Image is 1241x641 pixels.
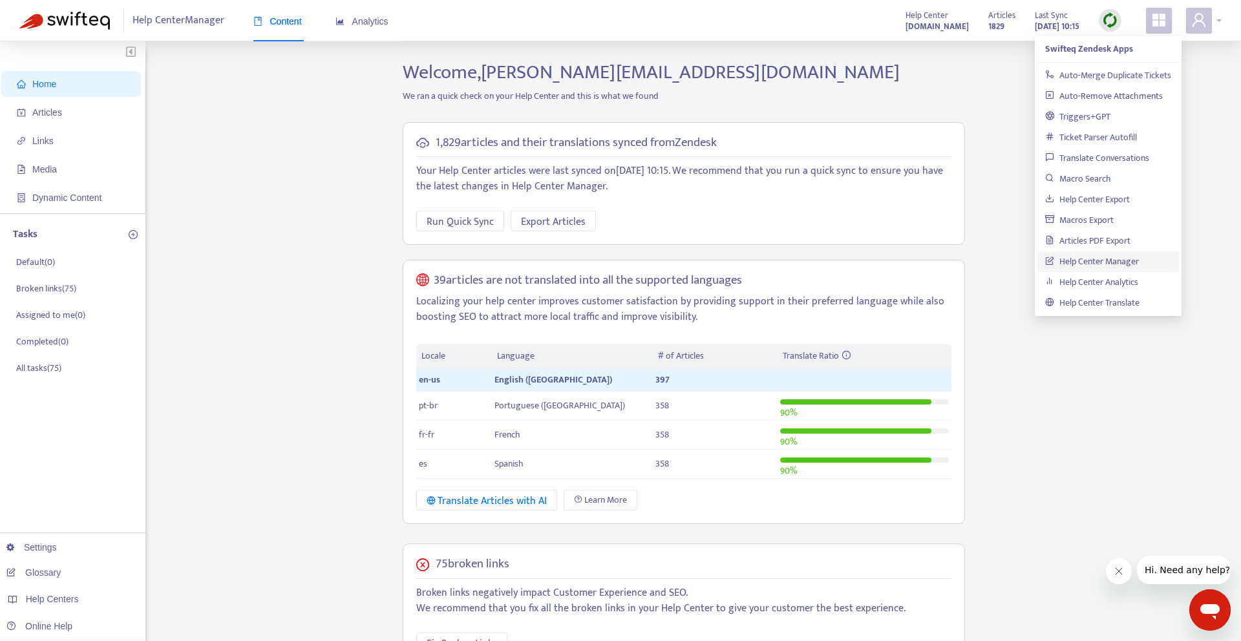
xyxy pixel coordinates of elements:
[1045,233,1130,248] a: Articles PDF Export
[16,361,61,375] p: All tasks ( 75 )
[1151,12,1167,28] span: appstore
[13,227,37,242] p: Tasks
[335,16,388,26] span: Analytics
[416,211,504,231] button: Run Quick Sync
[32,164,57,174] span: Media
[1045,89,1163,103] a: Auto-Remove Attachments
[6,567,61,578] a: Glossary
[988,19,1004,34] strong: 1829
[419,398,438,413] span: pt-br
[780,434,797,449] span: 90 %
[1045,295,1140,310] a: Help Center Translate
[16,335,69,348] p: Completed ( 0 )
[1137,556,1231,584] iframe: Message from company
[783,349,946,363] div: Translate Ratio
[521,214,586,230] span: Export Articles
[16,255,55,269] p: Default ( 0 )
[1045,254,1139,269] a: Help Center Manager
[655,372,670,387] span: 397
[416,558,429,571] span: close-circle
[906,19,969,34] a: [DOMAIN_NAME]
[253,16,302,26] span: Content
[780,463,797,478] span: 90 %
[511,211,596,231] button: Export Articles
[436,136,717,151] h5: 1,829 articles and their translations synced from Zendesk
[16,308,85,322] p: Assigned to me ( 0 )
[655,398,669,413] span: 358
[492,344,652,369] th: Language
[6,621,72,631] a: Online Help
[419,372,440,387] span: en-us
[19,12,110,30] img: Swifteq
[393,89,975,103] p: We ran a quick check on your Help Center and this is what we found
[655,456,669,471] span: 358
[494,456,524,471] span: Spanish
[1191,12,1207,28] span: user
[427,493,547,509] div: Translate Articles with AI
[17,108,26,117] span: account-book
[416,585,951,616] p: Broken links negatively impact Customer Experience and SEO. We recommend that you fix all the bro...
[416,344,493,369] th: Locale
[419,456,427,471] span: es
[427,214,494,230] span: Run Quick Sync
[32,107,62,118] span: Articles
[1045,109,1110,124] a: Triggers+GPT
[1106,558,1132,584] iframe: Close message
[653,344,778,369] th: # of Articles
[1189,589,1231,631] iframe: Button to launch messaging window
[434,273,742,288] h5: 39 articles are not translated into all the supported languages
[17,165,26,174] span: file-image
[335,17,345,26] span: area-chart
[494,427,520,442] span: French
[6,542,57,552] a: Settings
[906,8,948,23] span: Help Center
[17,136,26,145] span: link
[416,490,558,510] button: Translate Articles with AI
[416,163,951,194] p: Your Help Center articles were last synced on [DATE] 10:15 . We recommend that you run a quick sy...
[1102,12,1118,28] img: sync.dc5367851b00ba804db3.png
[1035,19,1079,34] strong: [DATE] 10:15
[1045,151,1149,165] a: Translate Conversations
[26,594,79,604] span: Help Centers
[564,490,637,510] a: Learn More
[133,8,224,33] span: Help Center Manager
[129,230,138,239] span: plus-circle
[436,557,509,572] h5: 75 broken links
[655,427,669,442] span: 358
[419,427,434,442] span: fr-fr
[1045,130,1137,145] a: Ticket Parser Autofill
[1045,171,1111,186] a: Macro Search
[416,273,429,288] span: global
[403,56,900,89] span: Welcome, [PERSON_NAME][EMAIL_ADDRESS][DOMAIN_NAME]
[494,398,625,413] span: Portuguese ([GEOGRAPHIC_DATA])
[1045,275,1138,289] a: Help Center Analytics
[1045,68,1171,83] a: Auto-Merge Duplicate Tickets
[1035,8,1068,23] span: Last Sync
[253,17,262,26] span: book
[17,79,26,89] span: home
[416,136,429,149] span: cloud-sync
[584,493,627,507] span: Learn More
[32,79,56,89] span: Home
[1045,41,1133,56] strong: Swifteq Zendesk Apps
[1045,213,1114,227] a: Macros Export
[16,282,76,295] p: Broken links ( 75 )
[1045,192,1130,207] a: Help Center Export
[494,372,612,387] span: English ([GEOGRAPHIC_DATA])
[988,8,1015,23] span: Articles
[32,136,54,146] span: Links
[416,294,951,325] p: Localizing your help center improves customer satisfaction by providing support in their preferre...
[780,405,797,420] span: 90 %
[32,193,101,203] span: Dynamic Content
[17,193,26,202] span: container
